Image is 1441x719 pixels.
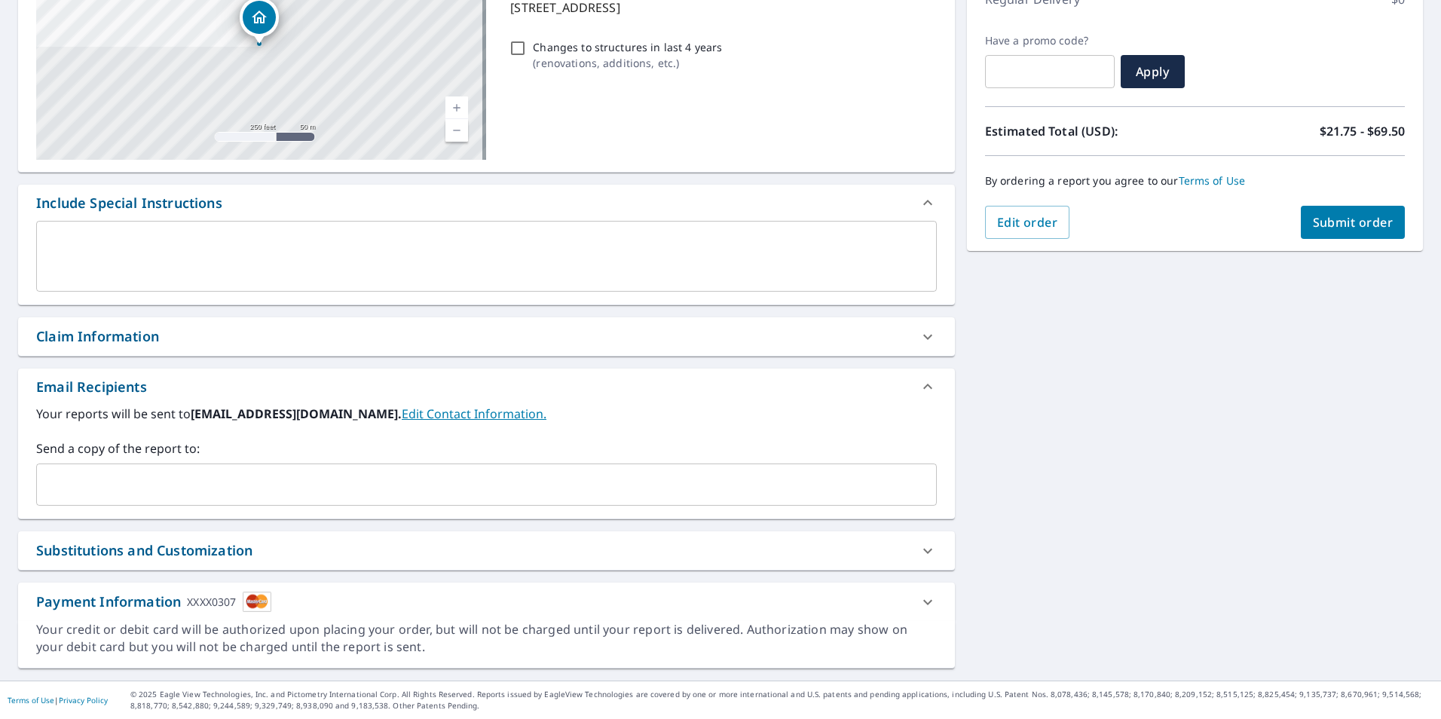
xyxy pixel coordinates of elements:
[8,696,108,705] p: |
[18,583,955,621] div: Payment InformationXXXX0307cardImage
[36,540,252,561] div: Substitutions and Customization
[18,185,955,221] div: Include Special Instructions
[997,214,1058,231] span: Edit order
[130,689,1433,711] p: © 2025 Eagle View Technologies, Inc. and Pictometry International Corp. All Rights Reserved. Repo...
[985,174,1405,188] p: By ordering a report you agree to our
[402,405,546,422] a: EditContactInfo
[36,326,159,347] div: Claim Information
[36,592,271,612] div: Payment Information
[1313,214,1394,231] span: Submit order
[36,377,147,397] div: Email Recipients
[445,119,468,142] a: Current Level 17, Zoom Out
[1320,122,1405,140] p: $21.75 - $69.50
[36,621,937,656] div: Your credit or debit card will be authorized upon placing your order, but will not be charged unt...
[1133,63,1173,80] span: Apply
[533,55,722,71] p: ( renovations, additions, etc. )
[191,405,402,422] b: [EMAIL_ADDRESS][DOMAIN_NAME].
[8,695,54,705] a: Terms of Use
[59,695,108,705] a: Privacy Policy
[985,122,1195,140] p: Estimated Total (USD):
[18,369,955,405] div: Email Recipients
[1121,55,1185,88] button: Apply
[445,96,468,119] a: Current Level 17, Zoom In
[243,592,271,612] img: cardImage
[1179,173,1246,188] a: Terms of Use
[1301,206,1406,239] button: Submit order
[36,439,937,457] label: Send a copy of the report to:
[18,531,955,570] div: Substitutions and Customization
[187,592,236,612] div: XXXX0307
[36,193,222,213] div: Include Special Instructions
[18,317,955,356] div: Claim Information
[985,34,1115,47] label: Have a promo code?
[533,39,722,55] p: Changes to structures in last 4 years
[985,206,1070,239] button: Edit order
[36,405,937,423] label: Your reports will be sent to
